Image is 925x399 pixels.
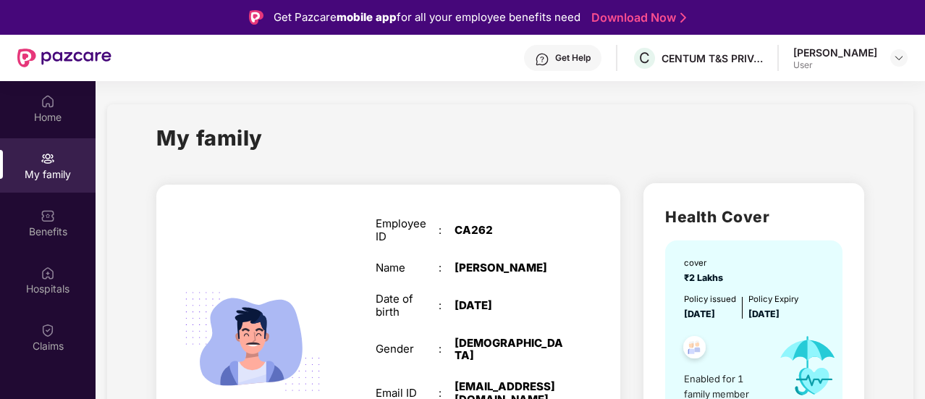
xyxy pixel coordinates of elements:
div: [PERSON_NAME] [793,46,877,59]
div: CENTUM T&S PRIVATE LIMITED [662,51,763,65]
div: Get Pazcare for all your employee benefits need [274,9,580,26]
img: Logo [249,10,263,25]
div: Gender [376,343,439,356]
img: Stroke [680,10,686,25]
h1: My family [156,122,263,154]
div: : [439,299,455,312]
img: svg+xml;base64,PHN2ZyBpZD0iQ2xhaW0iIHhtbG5zPSJodHRwOi8vd3d3LnczLm9yZy8yMDAwL3N2ZyIgd2lkdGg9IjIwIi... [41,323,55,337]
img: svg+xml;base64,PHN2ZyBpZD0iQmVuZWZpdHMiIHhtbG5zPSJodHRwOi8vd3d3LnczLm9yZy8yMDAwL3N2ZyIgd2lkdGg9Ij... [41,209,55,223]
a: Download Now [591,10,682,25]
img: svg+xml;base64,PHN2ZyBpZD0iSG9zcGl0YWxzIiB4bWxucz0iaHR0cDovL3d3dy53My5vcmcvMjAwMC9zdmciIHdpZHRoPS... [41,266,55,280]
div: Employee ID [376,217,439,243]
div: Policy issued [684,293,736,306]
img: svg+xml;base64,PHN2ZyB4bWxucz0iaHR0cDovL3d3dy53My5vcmcvMjAwMC9zdmciIHdpZHRoPSI0OC45NDMiIGhlaWdodD... [677,332,712,367]
img: svg+xml;base64,PHN2ZyBpZD0iSG9tZSIgeG1sbnM9Imh0dHA6Ly93d3cudzMub3JnLzIwMDAvc3ZnIiB3aWR0aD0iMjAiIG... [41,94,55,109]
div: : [439,224,455,237]
div: [DATE] [455,299,565,312]
div: Policy Expiry [748,293,798,306]
span: C [639,49,650,67]
strong: mobile app [337,10,397,24]
img: svg+xml;base64,PHN2ZyBpZD0iRHJvcGRvd24tMzJ4MzIiIHhtbG5zPSJodHRwOi8vd3d3LnczLm9yZy8yMDAwL3N2ZyIgd2... [893,52,905,64]
div: : [439,343,455,356]
h2: Health Cover [665,205,842,229]
div: Date of birth [376,293,439,319]
div: : [439,261,455,274]
div: [DEMOGRAPHIC_DATA] [455,337,565,363]
img: svg+xml;base64,PHN2ZyB3aWR0aD0iMjAiIGhlaWdodD0iMjAiIHZpZXdCb3g9IjAgMCAyMCAyMCIgZmlsbD0ibm9uZSIgeG... [41,151,55,166]
div: CA262 [455,224,565,237]
div: Get Help [555,52,591,64]
span: ₹2 Lakhs [684,272,727,283]
span: [DATE] [684,308,715,319]
div: User [793,59,877,71]
div: cover [684,256,727,269]
img: svg+xml;base64,PHN2ZyBpZD0iSGVscC0zMngzMiIgeG1sbnM9Imh0dHA6Ly93d3cudzMub3JnLzIwMDAvc3ZnIiB3aWR0aD... [535,52,549,67]
div: [PERSON_NAME] [455,261,565,274]
div: Name [376,261,439,274]
img: New Pazcare Logo [17,49,111,67]
span: [DATE] [748,308,780,319]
